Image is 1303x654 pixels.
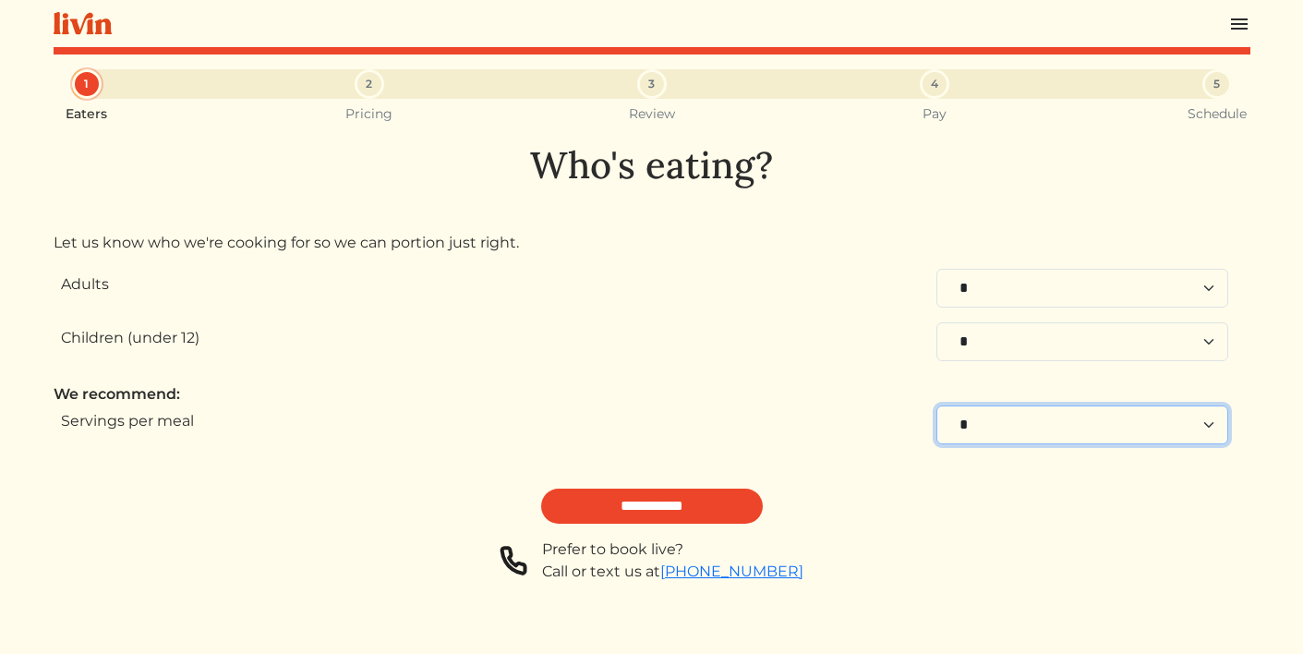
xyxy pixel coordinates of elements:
span: 4 [931,76,938,92]
label: Adults [61,273,109,296]
a: [PHONE_NUMBER] [660,563,803,580]
label: Children (under 12) [61,327,199,349]
p: Let us know who we're cooking for so we can portion just right. [54,232,1250,254]
small: Review [629,106,675,122]
div: Call or text us at [542,561,803,583]
img: menu_hamburger-cb6d353cf0ecd9f46ceae1c99ecbeb4a00e71ca567a856bd81f57e9d8c17bb26.svg [1228,13,1250,35]
label: Servings per meal [61,410,194,432]
div: We recommend: [54,383,1250,406]
span: 2 [366,76,372,92]
span: 5 [1213,76,1220,92]
small: Pay [923,106,947,122]
small: Schedule [1188,106,1247,122]
img: phone-a8f1853615f4955a6c6381654e1c0f7430ed919b147d78756318837811cda3a7.svg [500,539,527,583]
small: Pricing [345,106,392,122]
small: Eaters [66,106,107,122]
h1: Who's eating? [54,143,1250,188]
span: 1 [84,76,89,92]
div: Prefer to book live? [542,539,803,561]
span: 3 [648,76,655,92]
img: livin-logo-a0d97d1a881af30f6274990eb6222085a2533c92bbd1e4f22c21b4f0d0e3210c.svg [54,12,112,35]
